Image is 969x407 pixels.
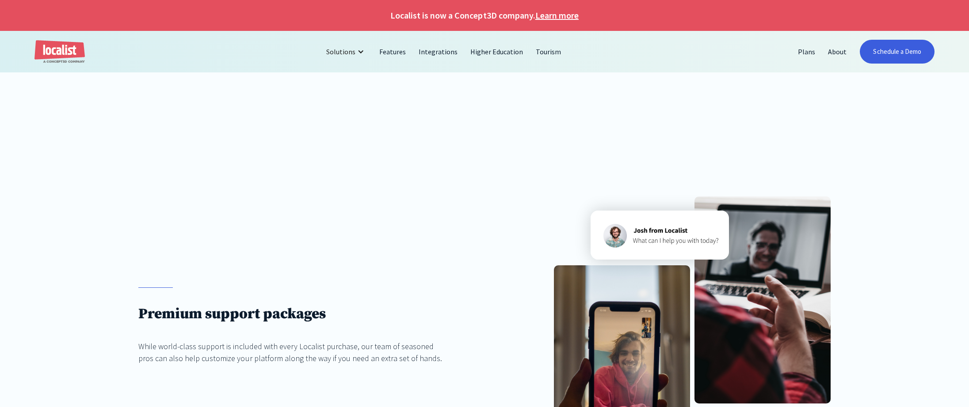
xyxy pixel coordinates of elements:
a: Features [373,41,412,62]
a: Plans [792,41,822,62]
h1: Premium support packages [138,305,450,323]
div: Solutions [326,46,355,57]
a: Learn more [535,9,579,22]
a: home [34,40,85,64]
a: About [822,41,853,62]
a: Schedule a Demo [860,40,934,64]
div: While world-class support is included with every Localist purchase, our team of seasoned pros can... [138,340,450,364]
a: Tourism [530,41,568,62]
a: Higher Education [464,41,530,62]
a: Integrations [412,41,464,62]
div: Solutions [320,41,373,62]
